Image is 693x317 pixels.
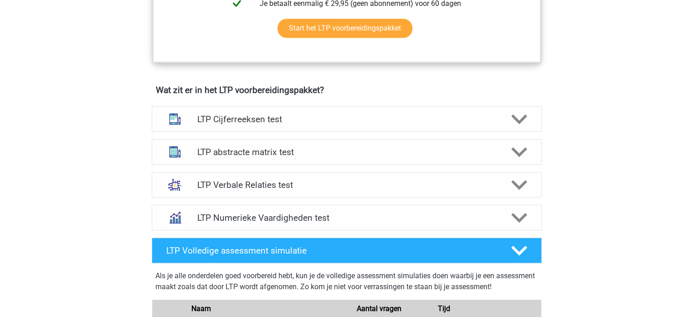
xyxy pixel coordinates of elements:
h4: LTP Cijferreeksen test [197,114,496,125]
h4: Wat zit er in het LTP voorbereidingspakket? [156,85,538,95]
h4: LTP Numerieke Vaardigheden test [197,213,496,223]
h4: LTP Verbale Relaties test [197,180,496,190]
div: Aantal vragen [346,303,411,314]
div: Als je alle onderdelen goed voorbereid hebt, kun je de volledige assessment simulaties doen waarb... [155,270,538,296]
h4: LTP Volledige assessment simulatie [166,245,496,256]
img: numeriek redeneren [163,206,187,229]
a: Start het LTP voorbereidingspakket [277,19,412,38]
a: abstracte matrices LTP abstracte matrix test [148,139,545,165]
h4: LTP abstracte matrix test [197,147,496,157]
div: Naam [185,303,347,314]
a: numeriek redeneren LTP Numerieke Vaardigheden test [148,205,545,230]
img: cijferreeksen [163,107,187,131]
a: LTP Volledige assessment simulatie [148,238,545,263]
img: abstracte matrices [163,140,187,164]
div: Tijd [411,303,476,314]
img: analogieen [163,173,187,197]
a: analogieen LTP Verbale Relaties test [148,172,545,197]
a: cijferreeksen LTP Cijferreeksen test [148,106,545,132]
